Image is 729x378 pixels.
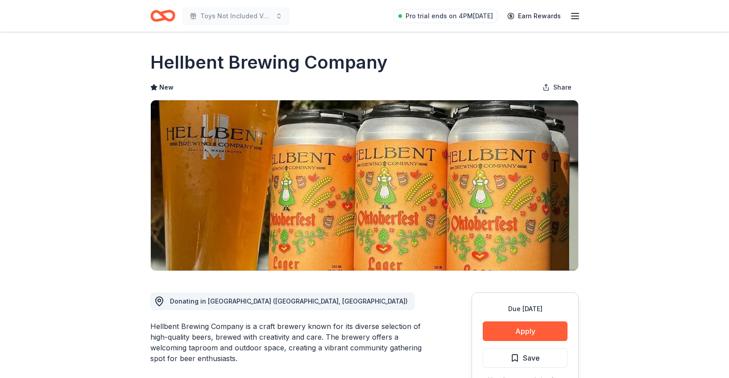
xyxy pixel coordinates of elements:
button: Toys Not Included Volume 4 [182,7,290,25]
a: Pro trial ends on 4PM[DATE] [393,9,498,23]
div: Due [DATE] [483,304,567,314]
button: Save [483,348,567,368]
button: Share [535,78,579,96]
h1: Hellbent Brewing Company [150,50,388,75]
span: Donating in [GEOGRAPHIC_DATA] ([GEOGRAPHIC_DATA], [GEOGRAPHIC_DATA]) [170,297,408,305]
span: Pro trial ends on 4PM[DATE] [406,11,493,21]
a: Earn Rewards [502,8,566,24]
span: New [159,82,174,93]
span: Toys Not Included Volume 4 [200,11,272,21]
span: Save [523,352,540,364]
img: Image for Hellbent Brewing Company [151,100,578,271]
a: Home [150,5,175,26]
button: Apply [483,321,567,341]
span: Share [553,82,572,93]
div: Hellbent Brewing Company is a craft brewery known for its diverse selection of high-quality beers... [150,321,429,364]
